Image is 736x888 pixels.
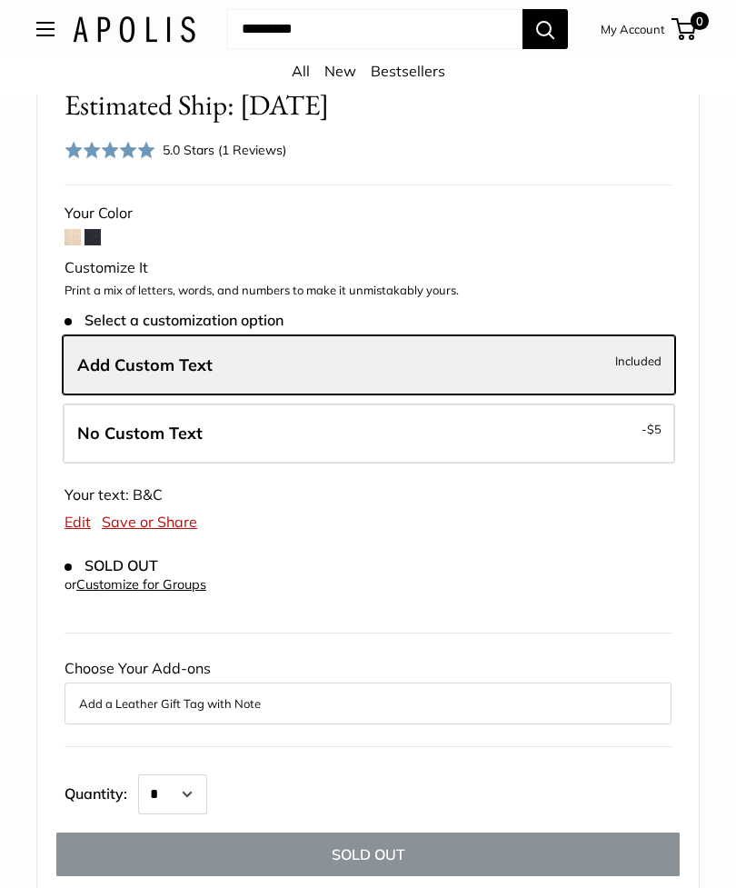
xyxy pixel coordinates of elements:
input: Search... [227,9,522,49]
span: SOLD OUT [65,557,158,574]
a: New [324,62,356,80]
div: Choose Your Add-ons [65,655,671,724]
p: Print a mix of letters, words, and numbers to make it unmistakably yours. [65,282,671,300]
div: 5.0 Stars (1 Reviews) [65,136,286,163]
a: Edit [65,513,91,531]
div: 5.0 Stars (1 Reviews) [163,140,286,160]
a: Customize for Groups [76,576,206,593]
span: No Custom Text [77,423,203,444]
span: Included [615,350,661,372]
button: Add a Leather Gift Tag with Note [79,693,657,714]
span: [PERSON_NAME] Woven in Natural | Estimated Ship: [DATE] [65,55,589,122]
span: - [642,418,661,440]
a: Save or Share [102,513,197,531]
button: Search [522,9,568,49]
a: 0 [673,18,696,40]
label: Quantity: [65,769,138,814]
img: Apolis [73,16,195,43]
span: 0 [691,12,709,30]
label: Leave Blank [63,404,675,464]
a: All [292,62,310,80]
button: Open menu [36,22,55,36]
span: Your text: B&C [65,485,163,504]
span: Add Custom Text [77,354,213,375]
span: $5 [647,422,661,436]
button: SOLD OUT [56,833,680,876]
a: My Account [601,18,665,40]
iframe: Sign Up via Text for Offers [15,819,194,873]
div: Customize It [65,254,671,282]
label: Add Custom Text [63,335,675,395]
a: Bestsellers [371,62,445,80]
span: Select a customization option [65,312,283,329]
div: Your Color [65,200,671,227]
div: or [65,573,206,597]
